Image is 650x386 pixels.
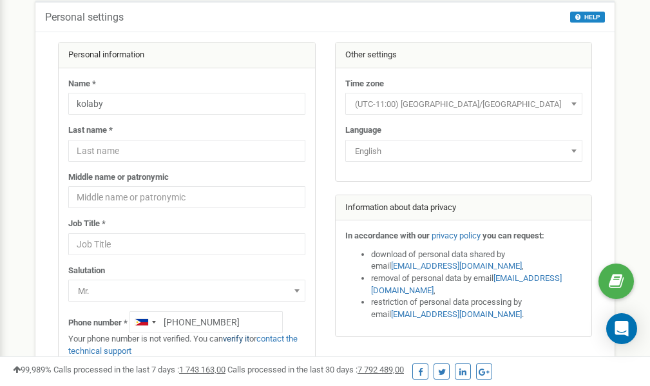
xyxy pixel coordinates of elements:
[345,93,582,115] span: (UTC-11:00) Pacific/Midway
[68,334,298,356] a: contact the technical support
[391,309,522,319] a: [EMAIL_ADDRESS][DOMAIN_NAME]
[130,312,160,333] div: Telephone country code
[68,171,169,184] label: Middle name or patronymic
[345,140,582,162] span: English
[345,78,384,90] label: Time zone
[371,249,582,273] li: download of personal data shared by email ,
[73,282,301,300] span: Mr.
[68,186,305,208] input: Middle name or patronymic
[68,140,305,162] input: Last name
[13,365,52,374] span: 99,989%
[68,265,105,277] label: Salutation
[483,231,544,240] strong: you can request:
[227,365,404,374] span: Calls processed in the last 30 days :
[345,231,430,240] strong: In accordance with our
[68,233,305,255] input: Job Title
[68,333,305,357] p: Your phone number is not verified. You can or
[129,311,283,333] input: +1-800-555-55-55
[68,124,113,137] label: Last name *
[432,231,481,240] a: privacy policy
[371,273,582,296] li: removal of personal data by email ,
[606,313,637,344] div: Open Intercom Messenger
[391,261,522,271] a: [EMAIL_ADDRESS][DOMAIN_NAME]
[350,142,578,160] span: English
[45,12,124,23] h5: Personal settings
[570,12,605,23] button: HELP
[179,365,225,374] u: 1 743 163,00
[345,124,381,137] label: Language
[336,195,592,221] div: Information about data privacy
[371,273,562,295] a: [EMAIL_ADDRESS][DOMAIN_NAME]
[59,43,315,68] div: Personal information
[336,43,592,68] div: Other settings
[53,365,225,374] span: Calls processed in the last 7 days :
[68,280,305,302] span: Mr.
[68,317,128,329] label: Phone number *
[68,93,305,115] input: Name
[223,334,249,343] a: verify it
[371,296,582,320] li: restriction of personal data processing by email .
[358,365,404,374] u: 7 792 489,00
[68,78,96,90] label: Name *
[350,95,578,113] span: (UTC-11:00) Pacific/Midway
[68,218,106,230] label: Job Title *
